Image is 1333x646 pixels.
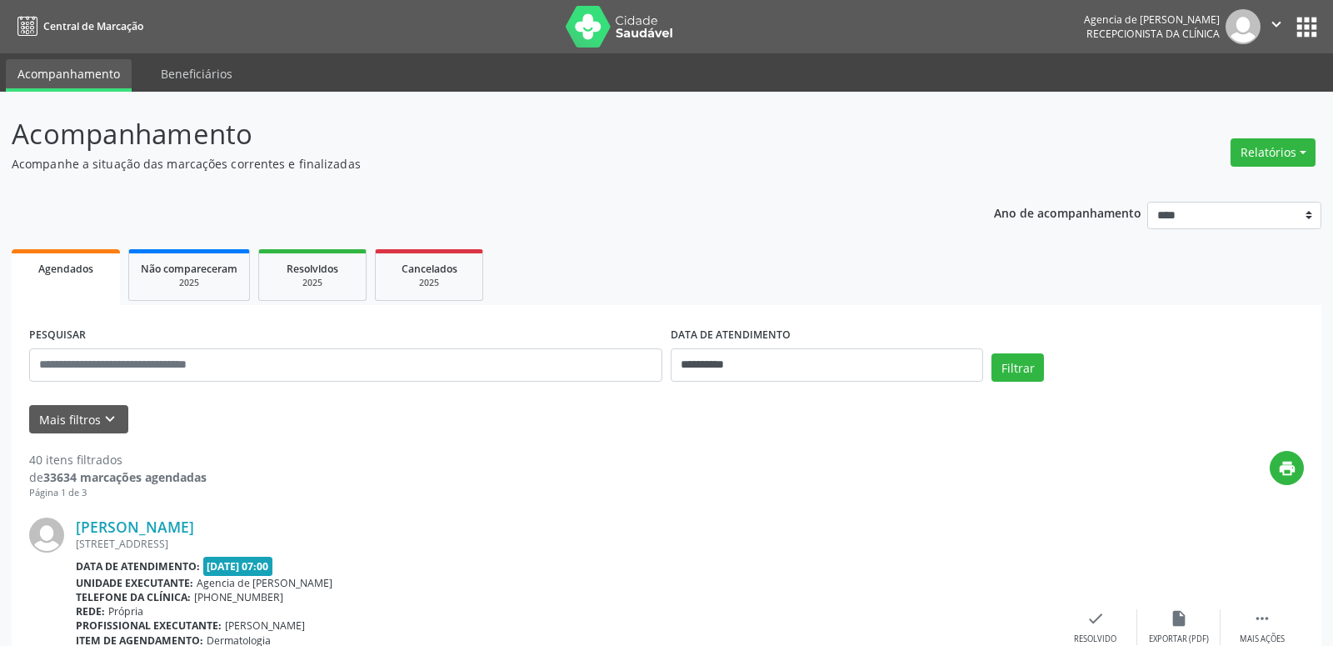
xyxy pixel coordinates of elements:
[1240,633,1285,645] div: Mais ações
[991,353,1044,382] button: Filtrar
[29,405,128,434] button: Mais filtroskeyboard_arrow_down
[203,557,273,576] span: [DATE] 07:00
[76,590,191,604] b: Telefone da clínica:
[1231,138,1316,167] button: Relatórios
[1170,609,1188,628] i: insert_drive_file
[197,576,332,590] span: Agencia de [PERSON_NAME]
[108,604,143,618] span: Própria
[1253,609,1271,628] i: 
[12,113,928,155] p: Acompanhamento
[29,486,207,500] div: Página 1 de 3
[1086,27,1220,41] span: Recepcionista da clínica
[43,469,207,485] strong: 33634 marcações agendadas
[1226,9,1261,44] img: img
[76,604,105,618] b: Rede:
[387,277,471,289] div: 2025
[76,576,193,590] b: Unidade executante:
[194,590,283,604] span: [PHONE_NUMBER]
[101,410,119,428] i: keyboard_arrow_down
[6,59,132,92] a: Acompanhamento
[402,262,457,276] span: Cancelados
[12,155,928,173] p: Acompanhe a situação das marcações correntes e finalizadas
[671,323,791,348] label: DATA DE ATENDIMENTO
[1278,459,1296,478] i: print
[76,618,222,633] b: Profissional executante:
[76,518,194,536] a: [PERSON_NAME]
[1084,13,1220,27] div: Agencia de [PERSON_NAME]
[1149,633,1209,645] div: Exportar (PDF)
[29,518,64,553] img: img
[287,262,338,276] span: Resolvidos
[29,468,207,486] div: de
[76,537,1054,551] div: [STREET_ADDRESS]
[38,262,93,276] span: Agendados
[149,59,244,88] a: Beneficiários
[76,559,200,573] b: Data de atendimento:
[1086,609,1105,628] i: check
[225,618,305,633] span: [PERSON_NAME]
[994,202,1141,223] p: Ano de acompanhamento
[29,451,207,468] div: 40 itens filtrados
[1270,451,1304,485] button: print
[1261,9,1292,44] button: 
[271,277,354,289] div: 2025
[43,19,143,33] span: Central de Marcação
[29,323,86,348] label: PESQUISAR
[141,277,237,289] div: 2025
[141,262,237,276] span: Não compareceram
[1074,633,1116,645] div: Resolvido
[12,13,143,40] a: Central de Marcação
[1292,13,1321,42] button: apps
[1267,15,1286,33] i: 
